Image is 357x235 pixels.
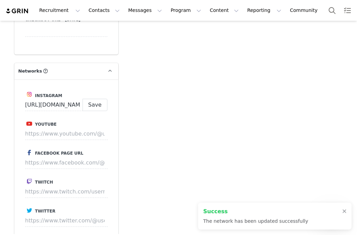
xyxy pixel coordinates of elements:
a: Tasks [340,3,355,18]
span: Instagram [35,93,62,98]
span: Youtube [35,122,57,127]
button: Contacts [85,3,124,18]
body: Rich Text Area. Press ALT-0 for help. [5,5,193,13]
span: Facebook Page URL [35,151,84,156]
p: The network has been updated successfully [203,218,308,225]
img: grin logo [5,8,29,14]
span: Twitch [35,180,53,185]
span: Networks [18,68,42,75]
h2: Success [203,207,308,216]
button: Messages [124,3,166,18]
input: https://www.twitter.com/@username [25,215,108,227]
button: Search [325,3,340,18]
button: Save [83,99,107,111]
button: Content [206,3,243,18]
button: Program [166,3,205,18]
input: https://www.facebook.com/@username [25,157,108,169]
input: https://www.twitch.com/username [25,186,108,198]
span: Twitter [35,209,56,214]
input: https://www.youtube.com/@username [25,128,108,140]
a: Community [286,3,325,18]
input: https://www.instagram.com/username [25,99,83,111]
button: Recruitment [35,3,84,18]
button: Reporting [243,3,285,18]
img: instagram.svg [27,92,32,97]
